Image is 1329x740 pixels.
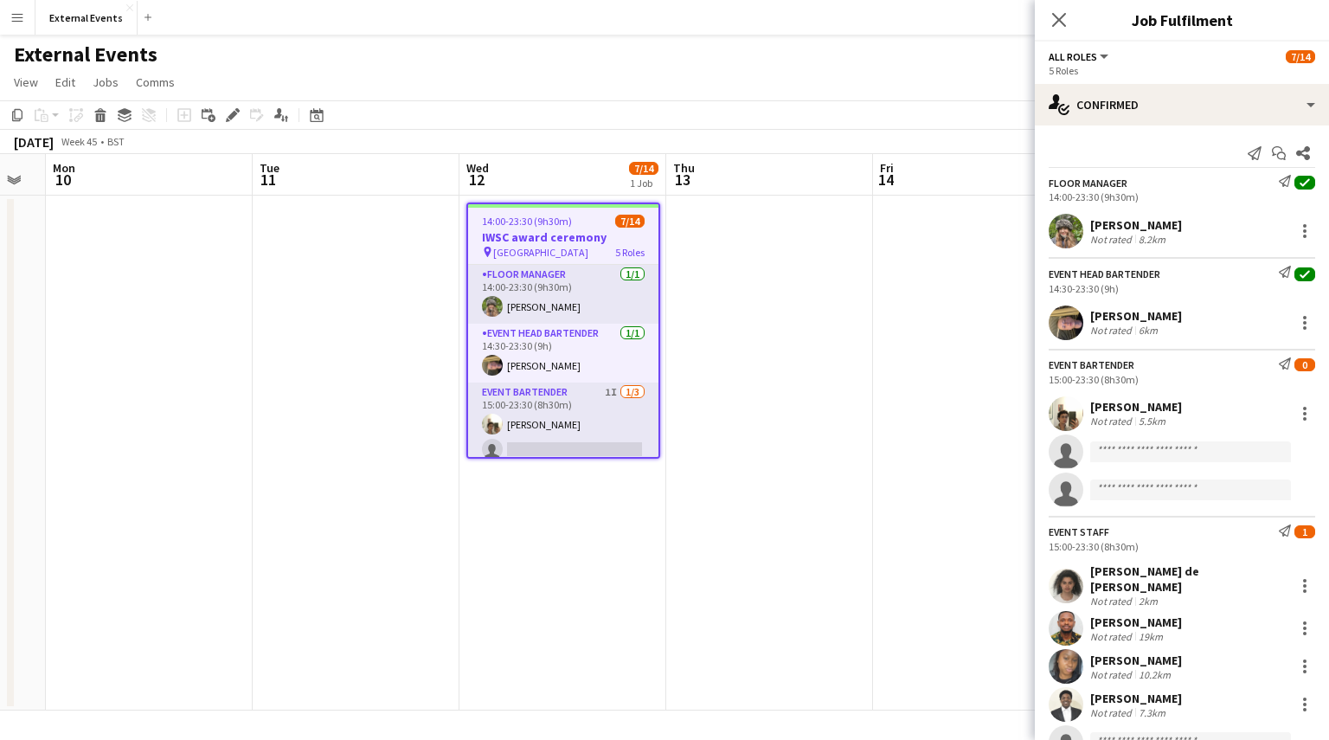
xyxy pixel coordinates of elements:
div: Event head Bartender [1049,267,1160,280]
div: [PERSON_NAME] [1090,691,1182,706]
span: Edit [55,74,75,90]
div: Not rated [1090,668,1135,681]
span: Comms [136,74,175,90]
div: 5 Roles [1049,64,1315,77]
div: 19km [1135,630,1166,643]
span: Mon [53,160,75,176]
div: [PERSON_NAME] [1090,615,1182,630]
app-job-card: 14:00-23:30 (9h30m)7/14IWSC award ceremony [GEOGRAPHIC_DATA]5 RolesFloor manager1/114:00-23:30 (9... [466,203,660,459]
div: Not rated [1090,630,1135,643]
div: Not rated [1090,324,1135,337]
span: Jobs [93,74,119,90]
span: 0 [1294,358,1315,371]
span: 7/14 [615,215,645,228]
span: 14 [877,170,894,190]
span: [GEOGRAPHIC_DATA] [493,246,588,259]
h3: Job Fulfilment [1035,9,1329,31]
span: 12 [464,170,489,190]
span: 13 [671,170,695,190]
span: 14:00-23:30 (9h30m) [482,215,572,228]
div: [PERSON_NAME] de [PERSON_NAME] [1090,563,1287,595]
span: 5 Roles [615,246,645,259]
div: [PERSON_NAME] [1090,217,1182,233]
div: Not rated [1090,706,1135,719]
div: Event bartender [1049,358,1134,371]
span: Fri [880,160,894,176]
div: [PERSON_NAME] [1090,308,1182,324]
div: 7.3km [1135,706,1169,719]
div: Confirmed [1035,84,1329,125]
div: 14:30-23:30 (9h) [1049,282,1315,295]
div: 14:00-23:30 (9h30m) [1049,190,1315,203]
div: Not rated [1090,233,1135,246]
a: Jobs [86,71,125,93]
span: 1 [1294,525,1315,538]
div: Not rated [1090,415,1135,428]
div: 6km [1135,324,1161,337]
span: View [14,74,38,90]
span: 7/14 [629,162,658,175]
div: [PERSON_NAME] [1090,653,1182,668]
a: View [7,71,45,93]
div: Not rated [1090,595,1135,608]
h1: External Events [14,42,157,68]
div: 15:00-23:30 (8h30m) [1049,540,1315,553]
div: 15:00-23:30 (8h30m) [1049,373,1315,386]
app-card-role: Floor manager1/114:00-23:30 (9h30m)[PERSON_NAME] [468,265,658,324]
div: [PERSON_NAME] [1090,399,1182,415]
span: 11 [257,170,279,190]
div: Event staff [1049,525,1109,538]
app-card-role: Event bartender1I1/315:00-23:30 (8h30m)[PERSON_NAME] [468,383,658,492]
div: 10.2km [1135,668,1174,681]
app-card-role: Event head Bartender1/114:30-23:30 (9h)[PERSON_NAME] [468,324,658,383]
span: 7/14 [1286,50,1315,63]
div: 5.5km [1135,415,1169,428]
span: Week 45 [57,135,100,148]
h3: IWSC award ceremony [468,229,658,245]
div: Floor manager [1049,177,1127,190]
a: Edit [48,71,82,93]
div: BST [107,135,125,148]
span: Tue [260,160,279,176]
span: Thu [673,160,695,176]
button: All roles [1049,50,1111,63]
button: External Events [35,1,138,35]
div: 8.2km [1135,233,1169,246]
span: All roles [1049,50,1097,63]
div: [DATE] [14,133,54,151]
div: 2km [1135,595,1161,608]
span: Wed [466,160,489,176]
span: 10 [50,170,75,190]
div: 1 Job [630,177,658,190]
a: Comms [129,71,182,93]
